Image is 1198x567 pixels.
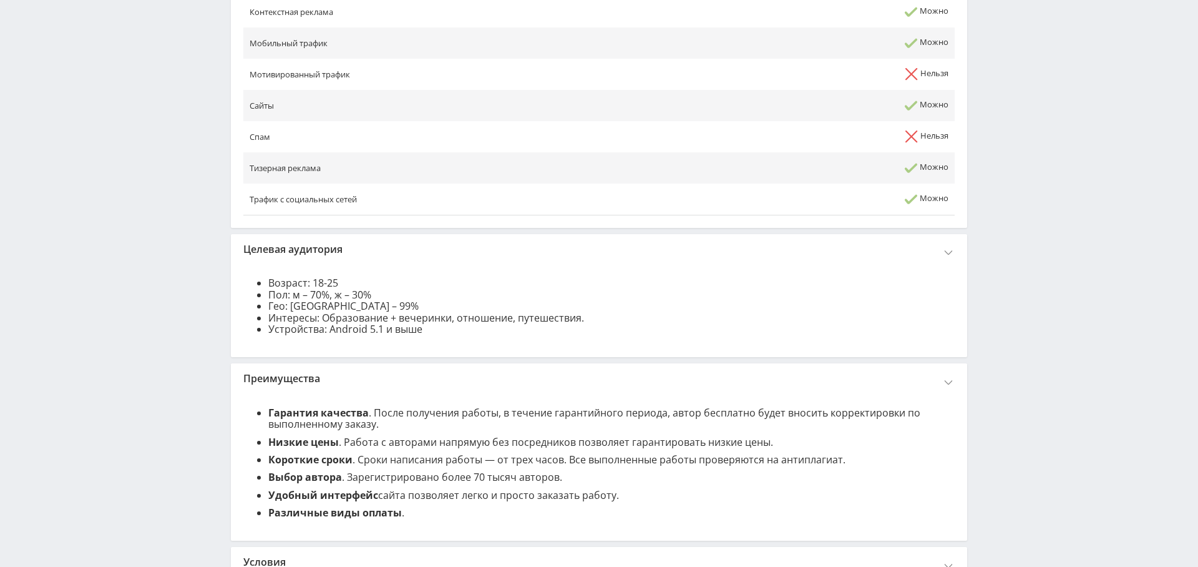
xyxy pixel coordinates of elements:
td: Можно [728,152,955,184]
td: Тизерная реклама [243,152,728,184]
div: Преимущества [231,363,967,393]
b: Выбор автора [268,470,342,484]
td: Можно [728,90,955,121]
td: Мобильный трафик [243,27,728,59]
li: сайта позволяет легко и просто заказать работу. [268,490,955,501]
li: Возраст: 18-25 [268,277,955,288]
td: Нельзя [728,59,955,90]
td: Можно [728,27,955,59]
b: Различные виды оплаты [268,506,402,520]
td: Нельзя [728,121,955,152]
li: . Зарегистрировано более 70 тысяч авторов. [268,471,955,483]
td: Можно [728,184,955,215]
li: Интересы: Образование + вечеринки, отношение, путешествия. [268,312,955,323]
td: Сайты [243,90,728,121]
td: Трафик с социальных сетей [243,184,728,215]
li: Пол: м – 70%, ж – 30% [268,289,955,300]
li: Устройства: Android 5.1 и выше [268,323,955,335]
li: . [268,507,955,518]
li: . После получения работы, в течение гарантийного периода, автор бесплатно будет вносить корректир... [268,407,955,430]
b: Короткие сроки [268,453,353,466]
td: Мотивированный трафик [243,59,728,90]
li: Гео: [GEOGRAPHIC_DATA] – 99% [268,300,955,312]
li: . Работа с авторами напрямую без посредников позволяет гарантировать низкие цены. [268,436,955,448]
b: Гарантия качества [268,406,369,420]
b: Удобный интерфейс [268,488,378,502]
div: Целевая аудитория [231,234,967,264]
li: . Сроки написания работы — от трех часов. Все выполненные работы проверяются на антиплагиат. [268,454,955,465]
b: Низкие цены [268,435,339,449]
td: Спам [243,121,728,152]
